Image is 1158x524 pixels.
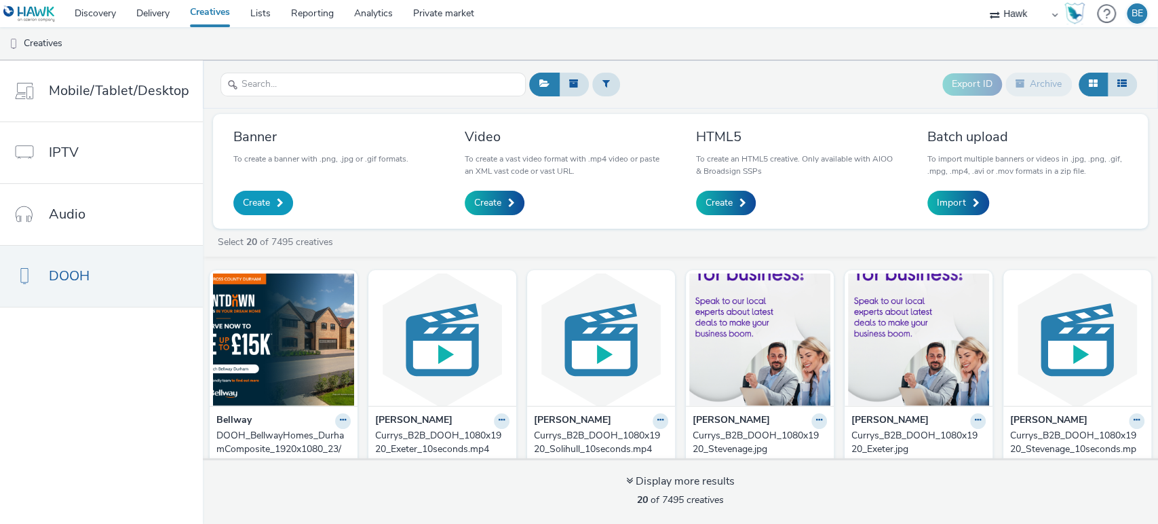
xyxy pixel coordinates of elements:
[706,196,733,210] span: Create
[693,413,770,429] strong: [PERSON_NAME]
[3,5,56,22] img: undefined Logo
[233,191,293,215] a: Create
[216,413,252,429] strong: Bellway
[1132,3,1143,24] div: BE
[927,191,989,215] a: Import
[1010,429,1139,470] div: Currys_B2B_DOOH_1080x1920_Stevenage_10seconds.mp4
[465,128,665,146] h3: Video
[534,413,611,429] strong: [PERSON_NAME]
[372,274,513,406] img: Currys_B2B_DOOH_1080x1920_Exeter_10seconds.mp4 visual
[1064,3,1085,24] img: Hawk Academy
[637,493,724,506] span: of 7495 creatives
[465,153,665,177] p: To create a vast video format with .mp4 video or paste an XML vast code or vast URL.
[1005,73,1072,96] button: Archive
[1107,73,1137,96] button: Table
[637,493,648,506] strong: 20
[49,204,85,224] span: Audio
[216,429,351,470] a: DOOH_BellwayHomes_DurhamComposite_1920x1080_23/09/2025
[851,429,986,457] a: Currys_B2B_DOOH_1080x1920_Exeter.jpg
[534,429,668,457] a: Currys_B2B_DOOH_1080x1920_Solihull_10seconds.mp4
[696,153,896,177] p: To create an HTML5 creative. Only available with AIOO & Broadsign SSPs
[465,191,524,215] a: Create
[1007,274,1148,406] img: Currys_B2B_DOOH_1080x1920_Stevenage_10seconds.mp4 visual
[216,429,345,470] div: DOOH_BellwayHomes_DurhamComposite_1920x1080_23/09/2025
[693,429,827,457] a: Currys_B2B_DOOH_1080x1920_Stevenage.jpg
[213,274,354,406] img: DOOH_BellwayHomes_DurhamComposite_1920x1080_23/09/2025 visual
[942,73,1002,95] button: Export ID
[49,266,90,286] span: DOOH
[927,128,1127,146] h3: Batch upload
[220,73,526,96] input: Search...
[689,274,830,406] img: Currys_B2B_DOOH_1080x1920_Stevenage.jpg visual
[851,429,980,457] div: Currys_B2B_DOOH_1080x1920_Exeter.jpg
[243,196,270,210] span: Create
[49,81,189,100] span: Mobile/Tablet/Desktop
[626,474,735,489] div: Display more results
[534,429,663,457] div: Currys_B2B_DOOH_1080x1920_Solihull_10seconds.mp4
[233,128,408,146] h3: Banner
[851,413,929,429] strong: [PERSON_NAME]
[530,274,672,406] img: Currys_B2B_DOOH_1080x1920_Solihull_10seconds.mp4 visual
[1010,429,1144,470] a: Currys_B2B_DOOH_1080x1920_Stevenage_10seconds.mp4
[848,274,989,406] img: Currys_B2B_DOOH_1080x1920_Exeter.jpg visual
[696,128,896,146] h3: HTML5
[375,429,504,457] div: Currys_B2B_DOOH_1080x1920_Exeter_10seconds.mp4
[233,153,408,165] p: To create a banner with .png, .jpg or .gif formats.
[1010,413,1087,429] strong: [PERSON_NAME]
[693,429,822,457] div: Currys_B2B_DOOH_1080x1920_Stevenage.jpg
[7,37,20,51] img: dooh
[375,413,452,429] strong: [PERSON_NAME]
[375,429,509,457] a: Currys_B2B_DOOH_1080x1920_Exeter_10seconds.mp4
[49,143,79,162] span: IPTV
[696,191,756,215] a: Create
[927,153,1127,177] p: To import multiple banners or videos in .jpg, .png, .gif, .mpg, .mp4, .avi or .mov formats in a z...
[1064,3,1090,24] a: Hawk Academy
[1079,73,1108,96] button: Grid
[937,196,966,210] span: Import
[216,236,339,248] a: Select of 7495 creatives
[246,236,257,248] strong: 20
[474,196,501,210] span: Create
